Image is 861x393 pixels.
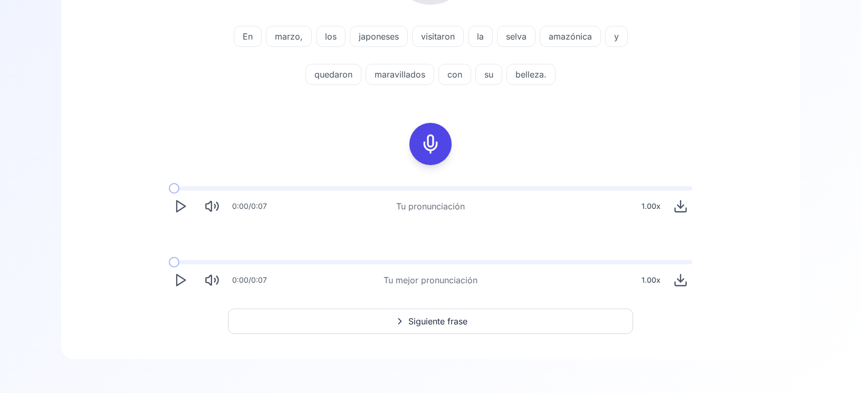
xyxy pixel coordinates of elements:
[396,200,465,213] div: Tu pronunciación
[412,26,464,47] button: visitaron
[306,68,361,81] span: quedaron
[384,274,477,286] div: Tu mejor pronunciación
[366,64,434,85] button: maravillados
[506,64,556,85] button: belleza.
[606,30,627,43] span: y
[228,309,633,334] button: Siguiente frase
[200,195,224,218] button: Mute
[200,269,224,292] button: Mute
[540,30,600,43] span: amazónica
[669,269,692,292] button: Download audio
[498,30,535,43] span: selva
[476,68,502,81] span: su
[232,201,267,212] div: 0:00 / 0:07
[266,30,311,43] span: marzo,
[234,30,261,43] span: En
[234,26,262,47] button: En
[413,30,463,43] span: visitaron
[497,26,535,47] button: selva
[408,315,467,328] span: Siguiente frase
[169,195,192,218] button: Play
[468,30,492,43] span: la
[637,270,665,291] div: 1.00 x
[669,195,692,218] button: Download audio
[232,275,267,285] div: 0:00 / 0:07
[366,68,434,81] span: maravillados
[439,68,471,81] span: con
[540,26,601,47] button: amazónica
[475,64,502,85] button: su
[605,26,628,47] button: y
[637,196,665,217] div: 1.00 x
[169,269,192,292] button: Play
[438,64,471,85] button: con
[316,26,346,47] button: los
[350,30,407,43] span: japoneses
[305,64,361,85] button: quedaron
[507,68,555,81] span: belleza.
[468,26,493,47] button: la
[266,26,312,47] button: marzo,
[317,30,345,43] span: los
[350,26,408,47] button: japoneses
